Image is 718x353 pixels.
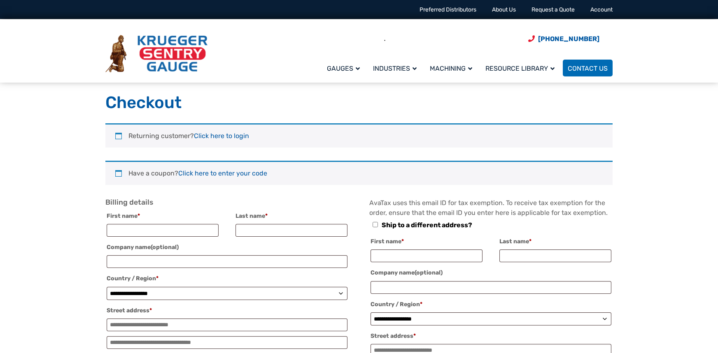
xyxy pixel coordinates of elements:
a: Preferred Distributors [420,6,476,13]
a: Machining [425,58,480,78]
label: Last name [235,210,347,222]
span: (optional) [151,244,179,251]
span: [PHONE_NUMBER] [538,35,599,43]
span: Machining [430,65,472,72]
label: First name [371,236,483,247]
a: Contact Us [563,60,613,76]
label: First name [107,210,219,222]
a: Account [590,6,613,13]
input: Ship to a different address? [373,222,378,227]
a: Industries [368,58,425,78]
span: Resource Library [485,65,555,72]
span: Industries [373,65,417,72]
label: Country / Region [371,299,611,310]
a: Resource Library [480,58,563,78]
h1: Checkout [105,92,613,113]
label: Country / Region [107,273,347,284]
a: Enter your coupon code [178,169,267,177]
label: Street address [107,305,347,316]
span: (optional) [415,269,443,276]
a: Gauges [322,58,368,78]
a: About Us [492,6,516,13]
a: Request a Quote [532,6,575,13]
label: Street address [371,330,611,342]
label: Last name [499,236,611,247]
span: Ship to a different address? [382,221,472,229]
span: Gauges [327,65,360,72]
h3: Billing details [105,198,349,207]
div: Have a coupon? [105,161,613,185]
img: Krueger Sentry Gauge [105,35,207,73]
span: Contact Us [568,65,608,72]
a: Phone Number (920) 434-8860 [528,34,599,44]
a: Click here to login [194,132,249,140]
label: Company name [107,242,347,253]
label: Company name [371,267,611,279]
div: Returning customer? [105,123,613,148]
